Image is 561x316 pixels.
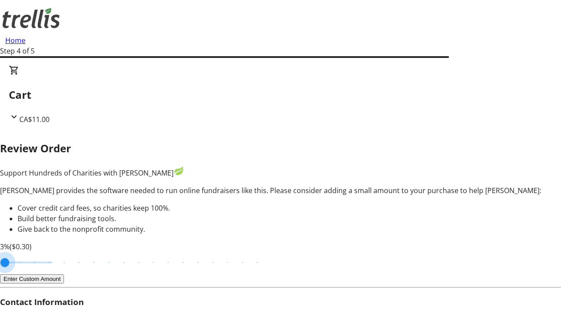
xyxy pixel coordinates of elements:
span: CA$11.00 [19,115,50,124]
div: CartCA$11.00 [9,65,552,125]
li: Cover credit card fees, so charities keep 100%. [18,203,561,213]
li: Build better fundraising tools. [18,213,561,224]
h2: Cart [9,87,552,103]
li: Give back to the nonprofit community. [18,224,561,234]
